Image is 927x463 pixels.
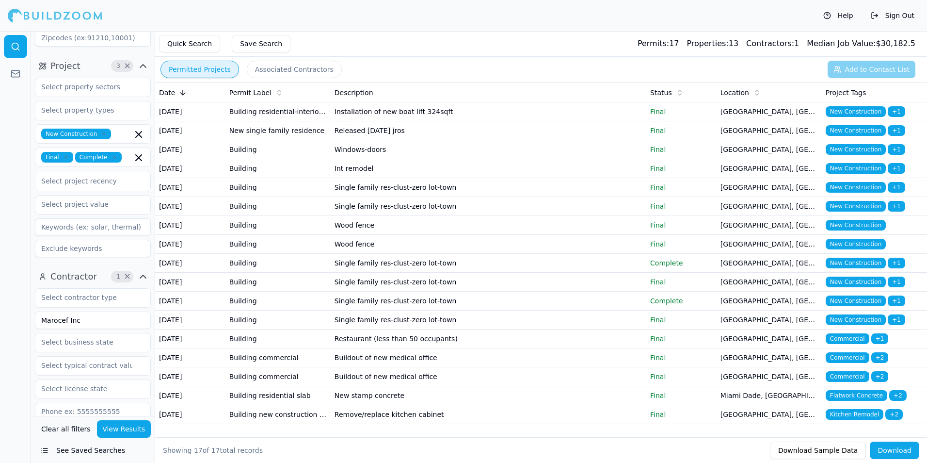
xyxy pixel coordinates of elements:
span: Kitchen Remodel [826,409,883,420]
td: [DATE] [155,159,225,178]
span: + 1 [888,163,905,174]
td: [GEOGRAPHIC_DATA], [GEOGRAPHIC_DATA] [717,121,822,140]
td: Building [225,273,331,292]
td: Building [225,235,331,254]
td: [GEOGRAPHIC_DATA], [GEOGRAPHIC_DATA] [717,348,822,367]
p: Final [650,145,713,154]
span: Commercial [826,352,869,363]
div: Showing of total records [163,446,263,455]
span: 3 [113,61,123,71]
button: Help [818,8,858,23]
td: [GEOGRAPHIC_DATA], [GEOGRAPHIC_DATA] [717,367,822,386]
span: + 1 [888,106,905,117]
span: Commercial [826,371,869,382]
td: Installation of new boat lift 324sqft [331,102,646,121]
td: [DATE] [155,216,225,235]
td: Single family res-clust-zero lot-town [331,254,646,273]
td: [DATE] [155,121,225,140]
td: Single family res-clust-zero lot-town [331,311,646,330]
p: Final [650,353,713,363]
td: Single family res-clust-zero lot-town [331,197,646,216]
span: Clear Project filters [124,64,131,68]
button: Contractor1Clear Contractor filters [35,269,151,284]
td: [GEOGRAPHIC_DATA], [GEOGRAPHIC_DATA] [717,311,822,330]
span: Contractor [50,270,97,283]
p: Final [650,372,713,381]
button: Project3Clear Project filters [35,58,151,74]
span: Status [650,88,672,98]
button: See Saved Searches [35,442,151,459]
td: [DATE] [155,348,225,367]
p: Final [650,107,713,116]
td: Building new construction - single family [225,405,331,424]
input: Select typical contract value [35,357,138,374]
span: New Construction [826,258,886,268]
span: Project [50,59,80,73]
td: [GEOGRAPHIC_DATA], [GEOGRAPHIC_DATA] [717,159,822,178]
td: [DATE] [155,178,225,197]
span: Properties: [687,39,728,48]
td: Building commercial [225,367,331,386]
p: Final [650,164,713,173]
td: [DATE] [155,311,225,330]
input: Select license state [35,380,138,397]
span: Commercial [826,333,869,344]
td: [DATE] [155,273,225,292]
td: [GEOGRAPHIC_DATA], [GEOGRAPHIC_DATA] [717,235,822,254]
span: New Construction [826,106,886,117]
span: Permit Label [229,88,272,98]
td: [DATE] [155,140,225,159]
td: Building [225,254,331,273]
span: + 1 [888,314,905,325]
td: [DATE] [155,254,225,273]
td: Released [DATE] jros [331,121,646,140]
div: 17 [638,38,679,50]
button: Clear all filters [39,420,93,438]
button: Sign Out [866,8,919,23]
p: Final [650,220,713,230]
span: 17 [194,446,203,454]
p: Final [650,182,713,192]
td: Building [225,178,331,197]
span: + 1 [888,144,905,155]
td: Building commercial [225,348,331,367]
p: Complete [650,258,713,268]
td: Wood fence [331,235,646,254]
p: Final [650,315,713,325]
td: Wood fence [331,216,646,235]
td: [DATE] [155,330,225,348]
div: 13 [687,38,738,50]
span: + 2 [885,409,903,420]
td: [DATE] [155,405,225,424]
td: [GEOGRAPHIC_DATA], [GEOGRAPHIC_DATA] [717,330,822,348]
td: Building [225,292,331,311]
span: + 1 [888,182,905,193]
td: [GEOGRAPHIC_DATA], [GEOGRAPHIC_DATA] [717,254,822,273]
p: Final [650,126,713,135]
span: + 2 [871,352,889,363]
td: Miami Dade, [GEOGRAPHIC_DATA] [717,386,822,405]
td: Windows-doors [331,140,646,159]
span: Clear Contractor filters [124,274,131,279]
td: [GEOGRAPHIC_DATA], [GEOGRAPHIC_DATA] [717,178,822,197]
span: New Construction [41,129,111,139]
span: New Construction [826,314,886,325]
span: + 1 [888,277,905,287]
td: Building [225,330,331,348]
td: [DATE] [155,102,225,121]
td: Building [225,311,331,330]
p: Final [650,410,713,419]
div: $ 30,182.5 [807,38,915,50]
td: [GEOGRAPHIC_DATA], [GEOGRAPHIC_DATA] [717,140,822,159]
span: + 1 [888,201,905,212]
input: Select business state [35,333,138,351]
span: New Construction [826,163,886,174]
span: New Construction [826,201,886,212]
span: + 1 [888,125,905,136]
span: New Construction [826,144,886,155]
p: Final [650,239,713,249]
span: + 2 [871,371,889,382]
input: Business name [35,312,151,329]
td: Remove/replace kitchen cabinet [331,405,646,424]
div: 1 [746,38,799,50]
